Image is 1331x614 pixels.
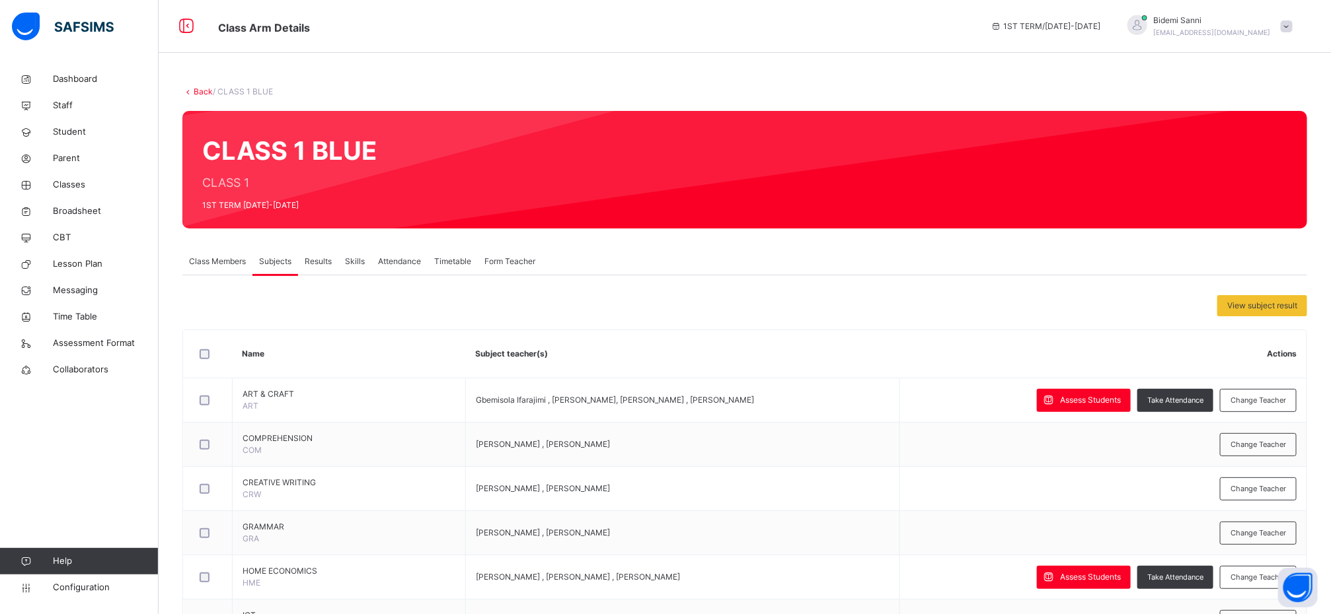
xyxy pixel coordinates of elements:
[218,21,310,34] span: Class Arm Details
[243,388,455,400] span: ART & CRAFT
[53,581,158,594] span: Configuration
[1060,394,1121,406] span: Assess Students
[53,178,159,191] span: Classes
[476,395,754,405] span: Gbemisola Ifarajimi , [PERSON_NAME], [PERSON_NAME] , [PERSON_NAME]
[345,256,365,267] span: Skills
[12,13,114,40] img: safsims
[1231,572,1286,583] span: Change Teacher
[243,565,455,577] span: HOME ECONOMICS
[53,257,159,271] span: Lesson Plan
[484,256,535,267] span: Form Teacher
[1278,568,1318,607] button: Open asap
[53,152,159,165] span: Parent
[243,521,455,533] span: GRAMMAR
[243,578,260,588] span: HME
[53,125,159,139] span: Student
[1060,571,1121,583] span: Assess Students
[1231,483,1286,495] span: Change Teacher
[476,528,610,537] span: [PERSON_NAME] , [PERSON_NAME]
[1154,28,1271,36] span: [EMAIL_ADDRESS][DOMAIN_NAME]
[305,256,332,267] span: Results
[1231,395,1286,406] span: Change Teacher
[53,99,159,112] span: Staff
[189,256,246,267] span: Class Members
[476,572,680,582] span: [PERSON_NAME] , [PERSON_NAME] , [PERSON_NAME]
[476,439,610,449] span: [PERSON_NAME] , [PERSON_NAME]
[1114,15,1299,38] div: BidemiSanni
[434,256,471,267] span: Timetable
[213,86,273,96] span: / CLASS 1 BLUE
[1154,15,1271,26] span: Bidemi Sanni
[991,20,1101,32] span: session/term information
[194,86,213,96] a: Back
[243,489,261,499] span: CRW
[900,330,1307,378] th: Actions
[1231,439,1286,450] span: Change Teacher
[243,401,258,411] span: ART
[53,205,159,218] span: Broadsheet
[53,337,159,350] span: Assessment Format
[1227,300,1297,312] span: View subject result
[1147,395,1203,406] span: Take Attendance
[243,432,455,444] span: COMPREHENSION
[53,231,159,244] span: CBT
[233,330,466,378] th: Name
[378,256,421,267] span: Attendance
[259,256,291,267] span: Subjects
[476,483,610,493] span: [PERSON_NAME] , [PERSON_NAME]
[53,73,159,86] span: Dashboard
[53,363,159,376] span: Collaborators
[1231,528,1286,539] span: Change Teacher
[243,477,455,489] span: CREATIVE WRITING
[53,310,159,324] span: Time Table
[53,284,159,297] span: Messaging
[466,330,900,378] th: Subject teacher(s)
[53,555,158,568] span: Help
[243,445,262,455] span: COM
[1147,572,1203,583] span: Take Attendance
[243,533,259,543] span: GRA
